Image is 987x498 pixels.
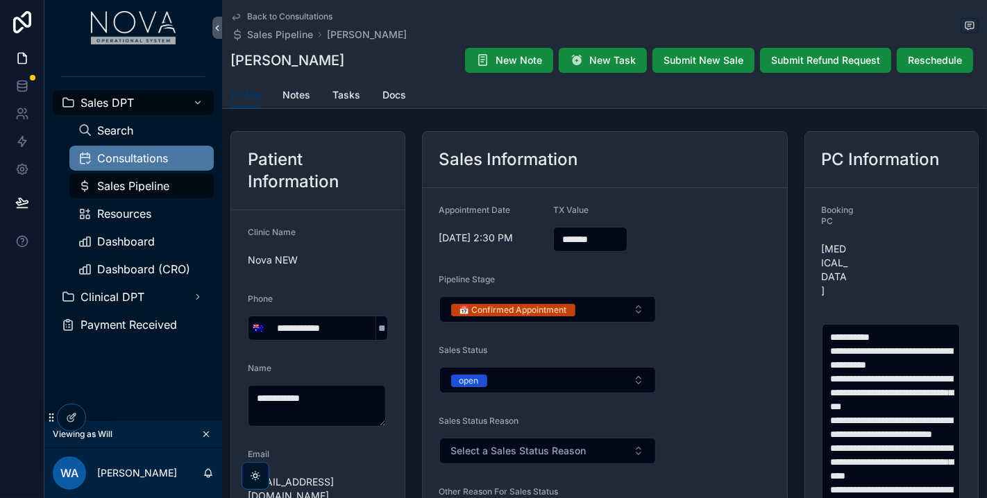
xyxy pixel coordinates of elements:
span: Back to Consultations [247,11,332,22]
span: Phone [248,293,273,304]
span: Clinical DPT [81,291,144,302]
span: Appointment Date [439,205,511,215]
span: New Note [496,53,542,67]
span: Pipeline Stage [439,274,496,284]
span: Resources [97,208,151,219]
a: Dashboard (CRO) [69,257,214,282]
span: Dashboard [97,236,155,247]
h2: PC Information [822,148,940,171]
span: Submit Refund Request [771,53,880,67]
span: Reschedule [908,53,962,67]
a: Notes [282,83,310,110]
span: 🇦🇺 [253,321,264,335]
span: Nova NEW [248,253,388,267]
span: [DATE] 2:30 PM [439,231,542,245]
span: Clinic Name [248,227,296,237]
span: Dashboard (CRO) [97,264,190,275]
a: Sales DPT [53,90,214,115]
button: Reschedule [897,48,973,73]
span: Sales Status [439,345,488,355]
span: Viewing as Will [53,429,112,440]
a: Back to Consultations [230,11,332,22]
span: Payment Received [81,319,177,330]
h2: Sales Information [439,148,578,171]
span: WA [60,465,78,481]
a: [PERSON_NAME] [327,28,407,42]
span: [MEDICAL_DATA] [822,242,848,298]
a: Clinical DPT [53,284,214,309]
a: Profile [230,83,260,109]
a: Sales Pipeline [69,173,214,198]
span: Select a Sales Status Reason [451,444,587,458]
div: scrollable content [44,55,222,355]
span: Docs [382,88,406,102]
h1: [PERSON_NAME] [230,51,344,70]
a: Docs [382,83,406,110]
span: Sales DPT [81,97,134,108]
span: TX Value [553,205,589,215]
span: Email [248,449,269,459]
img: App logo [91,11,176,44]
span: Sales Pipeline [97,180,169,191]
span: New Task [589,53,636,67]
p: [PERSON_NAME] [97,466,177,480]
a: Resources [69,201,214,226]
button: Submit Refund Request [760,48,891,73]
span: Search [97,125,133,136]
a: Dashboard [69,229,214,254]
span: Tasks [332,88,360,102]
button: Select Button [439,367,657,393]
span: Sales Status Reason [439,415,519,426]
a: Search [69,118,214,143]
span: Consultations [97,153,168,164]
div: open [459,375,479,387]
a: Payment Received [53,312,214,337]
button: Submit New Sale [652,48,754,73]
span: Notes [282,88,310,102]
button: New Note [465,48,553,73]
span: Submit New Sale [664,53,743,67]
span: Other Reason For Sales Status [439,486,559,497]
a: Tasks [332,83,360,110]
span: Sales Pipeline [247,28,313,42]
button: Select Button [248,316,269,341]
a: Consultations [69,146,214,171]
button: Select Button [439,438,657,464]
div: 📅 Confirmed Appointment [459,304,567,316]
span: Profile [230,88,260,102]
button: New Task [559,48,647,73]
button: Select Button [439,296,657,323]
span: Name [248,363,271,373]
span: Booking PC [822,205,854,226]
h2: Patient Information [248,148,388,193]
a: Sales Pipeline [230,28,313,42]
